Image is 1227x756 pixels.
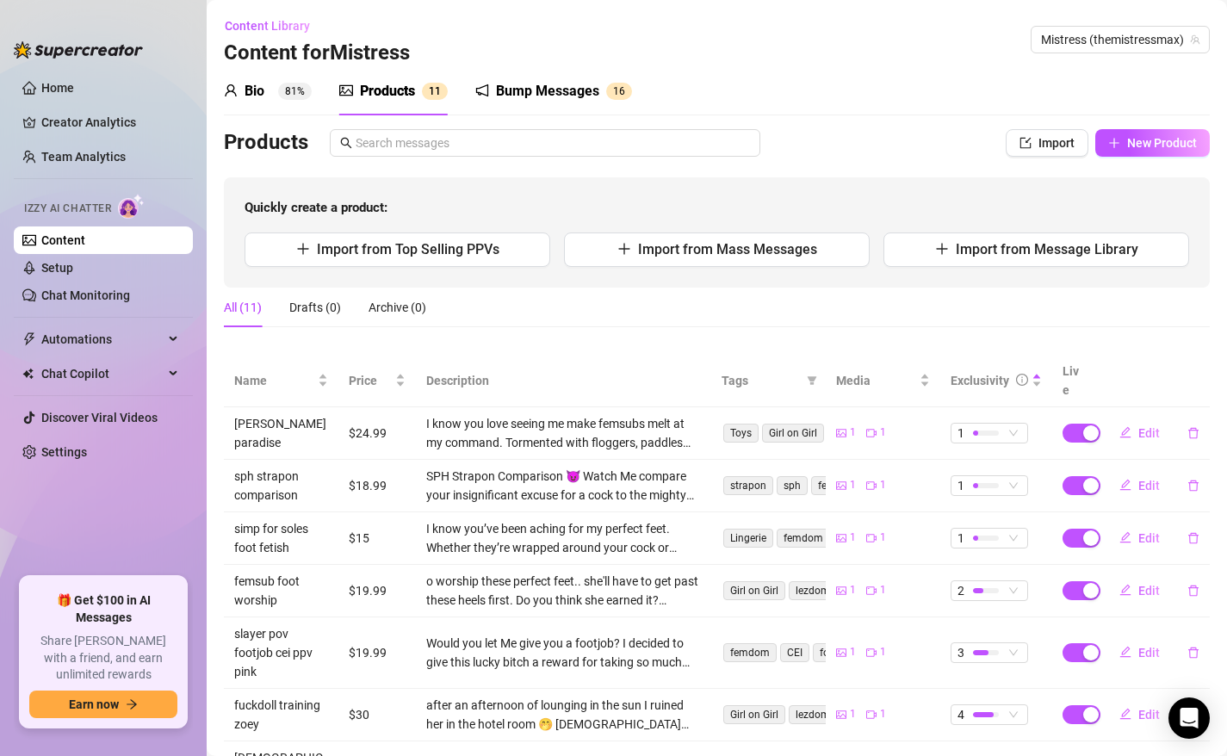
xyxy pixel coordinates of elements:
[429,85,435,97] span: 1
[777,529,830,548] span: femdom
[349,371,392,390] span: Price
[1174,472,1213,499] button: delete
[41,411,158,424] a: Discover Viral Videos
[224,355,338,407] th: Name
[338,617,416,689] td: $19.99
[1106,701,1174,728] button: Edit
[723,643,777,662] span: femdom
[29,633,177,684] span: Share [PERSON_NAME] with a friend, and earn unlimited rewards
[956,241,1138,257] span: Import from Message Library
[866,648,877,658] span: video-camera
[1038,136,1075,150] span: Import
[1187,585,1199,597] span: delete
[850,706,856,722] span: 1
[339,84,353,97] span: picture
[356,133,750,152] input: Search messages
[338,355,416,407] th: Price
[1106,524,1174,552] button: Edit
[789,705,837,724] span: lezdom
[224,298,262,317] div: All (11)
[1174,524,1213,552] button: delete
[426,696,702,734] div: after an afternoon of lounging in the sun I ruined her in the hotel room 🤭 [DEMOGRAPHIC_DATA] dom...
[41,108,179,136] a: Creator Analytics
[866,480,877,491] span: video-camera
[807,375,817,386] span: filter
[41,288,130,302] a: Chat Monitoring
[780,643,809,662] span: CEI
[619,85,625,97] span: 6
[1127,136,1197,150] span: New Product
[1106,577,1174,604] button: Edit
[880,477,886,493] span: 1
[338,407,416,460] td: $24.99
[224,460,338,512] td: sph strapon comparison
[564,232,870,267] button: Import from Mass Messages
[723,476,773,495] span: strapon
[880,644,886,660] span: 1
[723,705,785,724] span: Girl on Girl
[883,232,1189,267] button: Import from Message Library
[426,414,702,452] div: I know you love seeing me make femsubs melt at my command. Tormented with floggers, paddles and p...
[1174,419,1213,447] button: delete
[1106,419,1174,447] button: Edit
[762,424,824,443] span: Girl on Girl
[496,81,599,102] div: Bump Messages
[1006,129,1088,157] button: Import
[850,424,856,441] span: 1
[369,298,426,317] div: Archive (0)
[826,355,940,407] th: Media
[803,368,821,393] span: filter
[880,582,886,598] span: 1
[711,355,826,407] th: Tags
[422,83,448,100] sup: 11
[723,581,785,600] span: Girl on Girl
[340,137,352,149] span: search
[613,85,619,97] span: 1
[1187,480,1199,492] span: delete
[224,512,338,565] td: simp for soles foot fetish
[866,428,877,438] span: video-camera
[951,371,1009,390] div: Exclusivity
[957,529,964,548] span: 1
[245,232,550,267] button: Import from Top Selling PPVs
[224,84,238,97] span: user
[225,19,310,33] span: Content Library
[1174,577,1213,604] button: delete
[880,706,886,722] span: 1
[1138,646,1160,660] span: Edit
[813,643,860,662] span: footjob
[850,644,856,660] span: 1
[41,261,73,275] a: Setup
[1138,479,1160,493] span: Edit
[1190,34,1200,45] span: team
[338,460,416,512] td: $18.99
[1052,355,1095,407] th: Live
[1187,647,1199,659] span: delete
[935,242,949,256] span: plus
[1119,531,1131,543] span: edit
[1095,129,1210,157] button: New Product
[723,529,773,548] span: Lingerie
[69,697,119,711] span: Earn now
[22,368,34,380] img: Chat Copilot
[789,581,837,600] span: lezdom
[224,40,410,67] h3: Content for Mistress
[41,325,164,353] span: Automations
[41,445,87,459] a: Settings
[1138,531,1160,545] span: Edit
[1019,137,1032,149] span: import
[1187,427,1199,439] span: delete
[866,533,877,543] span: video-camera
[289,298,341,317] div: Drafts (0)
[811,476,864,495] span: femdom
[1119,646,1131,658] span: edit
[126,698,138,710] span: arrow-right
[836,710,846,720] span: picture
[224,407,338,460] td: [PERSON_NAME] paradise
[416,355,712,407] th: Description
[224,129,308,157] h3: Products
[606,83,632,100] sup: 16
[24,201,111,217] span: Izzy AI Chatter
[866,710,877,720] span: video-camera
[638,241,817,257] span: Import from Mass Messages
